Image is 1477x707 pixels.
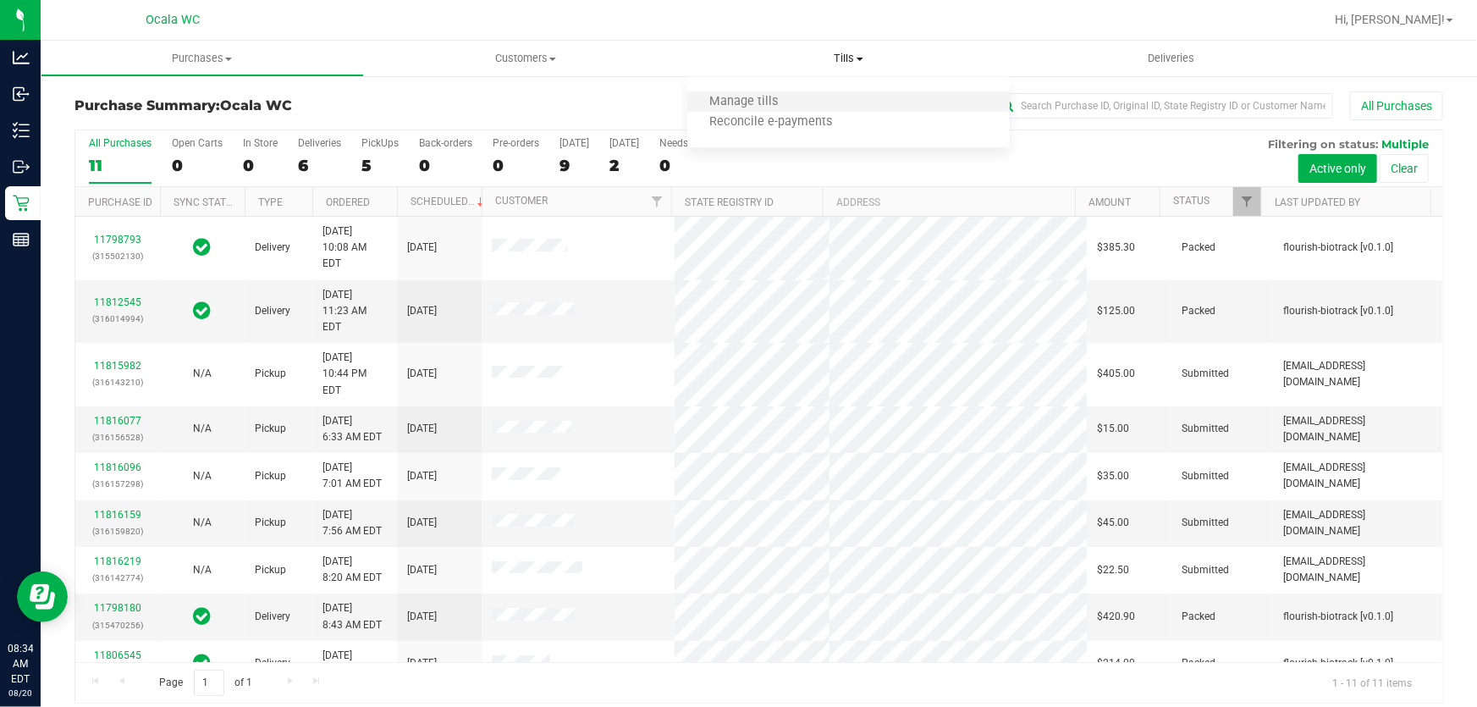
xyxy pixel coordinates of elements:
a: 11816077 [94,415,141,427]
a: Last Updated By [1275,196,1360,208]
span: flourish-biotrack [v0.1.0] [1283,240,1393,256]
span: Delivery [255,609,290,625]
span: [DATE] 10:44 PM EDT [322,350,387,399]
span: [DATE] [407,366,437,382]
span: [EMAIL_ADDRESS][DOMAIN_NAME] [1283,460,1432,492]
span: [DATE] 6:33 AM EDT [322,413,382,445]
a: Type [258,196,283,208]
h3: Purchase Summary: [74,98,531,113]
span: [DATE] [407,468,437,484]
span: flourish-biotrack [v0.1.0] [1283,609,1393,625]
a: 11798180 [94,602,141,614]
span: Packed [1182,609,1215,625]
span: Not Applicable [193,470,212,482]
th: Address [823,187,1075,217]
div: 0 [493,156,539,175]
span: Purchases [41,51,363,66]
span: [DATE] [407,421,437,437]
a: Customers [364,41,687,76]
a: State Registry ID [685,196,774,208]
div: 2 [609,156,639,175]
a: Purchase ID [88,196,152,208]
span: Delivery [255,655,290,671]
span: Pickup [255,366,286,382]
p: (315502130) [85,248,150,264]
span: Ocala WC [146,13,200,27]
span: In Sync [194,651,212,675]
span: [DATE] 7:56 AM EDT [322,507,382,539]
p: (316159820) [85,523,150,539]
span: $405.00 [1097,366,1135,382]
a: Filter [1233,187,1261,216]
span: [EMAIL_ADDRESS][DOMAIN_NAME] [1283,554,1432,586]
p: (316156528) [85,429,150,445]
span: In Sync [194,235,212,259]
div: All Purchases [89,137,152,149]
span: In Sync [194,605,212,628]
div: In Store [243,137,278,149]
div: 0 [659,156,722,175]
span: Not Applicable [193,516,212,528]
span: Packed [1182,303,1215,319]
span: $214.00 [1097,655,1135,671]
inline-svg: Retail [13,195,30,212]
div: 5 [361,156,399,175]
div: 9 [559,156,589,175]
span: flourish-biotrack [v0.1.0] [1283,655,1393,671]
p: (316014994) [85,311,150,327]
a: 11806545 [94,649,141,661]
span: Filtering on status: [1268,137,1378,151]
span: In Sync [194,299,212,323]
inline-svg: Analytics [13,49,30,66]
div: 0 [419,156,472,175]
input: 1 [194,670,224,696]
a: Deliveries [1010,41,1333,76]
a: 11815982 [94,360,141,372]
div: [DATE] [609,137,639,149]
a: 11816159 [94,509,141,521]
span: [EMAIL_ADDRESS][DOMAIN_NAME] [1283,413,1432,445]
a: Tills Manage tills Reconcile e-payments [687,41,1011,76]
div: 0 [243,156,278,175]
a: 11816219 [94,555,141,567]
a: 11798793 [94,234,141,246]
span: $385.30 [1097,240,1135,256]
button: All Purchases [1350,91,1443,120]
span: Pickup [255,562,286,578]
span: Pickup [255,515,286,531]
inline-svg: Reports [13,231,30,248]
button: Clear [1380,154,1429,183]
span: [DATE] [407,609,437,625]
span: Reconcile e-payments [687,115,856,130]
span: [DATE] [407,515,437,531]
a: Status [1173,195,1210,207]
iframe: Resource center [17,572,68,622]
button: Active only [1298,154,1377,183]
span: Submitted [1182,468,1229,484]
span: Customers [365,51,686,66]
div: [DATE] [559,137,589,149]
span: [DATE] [407,562,437,578]
div: PickUps [361,137,399,149]
a: 11812545 [94,296,141,308]
span: Delivery [255,303,290,319]
button: N/A [193,421,212,437]
span: [EMAIL_ADDRESS][DOMAIN_NAME] [1283,507,1432,539]
button: N/A [193,468,212,484]
button: N/A [193,562,212,578]
a: Ordered [326,196,370,208]
p: (316157298) [85,476,150,492]
span: Pickup [255,421,286,437]
span: Submitted [1182,421,1229,437]
span: $15.00 [1097,421,1129,437]
span: Packed [1182,655,1215,671]
inline-svg: Inbound [13,86,30,102]
a: Sync Status [174,196,239,208]
span: [DATE] 7:01 AM EDT [322,460,382,492]
inline-svg: Inventory [13,122,30,139]
span: Not Applicable [193,367,212,379]
div: Deliveries [298,137,341,149]
span: [DATE] 10:08 AM EDT [322,224,387,273]
span: Submitted [1182,515,1229,531]
span: Submitted [1182,366,1229,382]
